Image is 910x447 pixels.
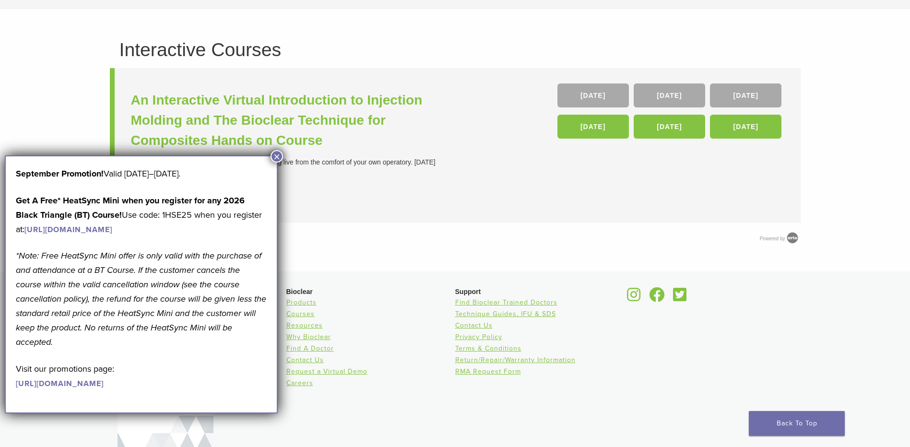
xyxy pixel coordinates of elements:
[16,166,267,181] p: Valid [DATE]–[DATE].
[557,115,629,139] a: [DATE]
[286,379,313,387] a: Careers
[455,356,576,364] a: Return/Repair/Warranty Information
[634,83,705,107] a: [DATE]
[16,362,267,390] p: Visit our promotions page:
[646,293,668,303] a: Bioclear
[286,288,313,295] span: Bioclear
[760,236,801,241] a: Powered by
[16,193,267,236] p: Use code: 1HSE25 when you register at:
[557,83,784,143] div: , , , , ,
[455,333,502,341] a: Privacy Policy
[286,344,334,353] a: Find A Doctor
[119,40,791,59] h1: Interactive Courses
[455,321,493,329] a: Contact Us
[16,195,245,220] strong: Get A Free* HeatSync Mini when you register for any 2026 Black Triangle (BT) Course!
[455,288,481,295] span: Support
[286,298,317,306] a: Products
[455,367,521,376] a: RMA Request Form
[670,293,690,303] a: Bioclear
[286,356,324,364] a: Contact Us
[749,411,845,436] a: Back To Top
[455,298,557,306] a: Find Bioclear Trained Doctors
[24,225,112,235] a: [URL][DOMAIN_NAME]
[131,90,458,151] a: An Interactive Virtual Introduction to Injection Molding and The Bioclear Technique for Composite...
[286,333,331,341] a: Why Bioclear
[16,250,266,347] em: *Note: Free HeatSync Mini offer is only valid with the purchase of and attendance at a BT Course....
[16,379,104,388] a: [URL][DOMAIN_NAME]
[710,115,781,139] a: [DATE]
[131,157,458,167] div: Learn about Bioclear and Heated Injection Molding live from the comfort of your own operatory. [D...
[286,367,367,376] a: Request a Virtual Demo
[271,150,283,163] button: Close
[557,83,629,107] a: [DATE]
[286,310,315,318] a: Courses
[634,115,705,139] a: [DATE]
[16,168,104,179] b: September Promotion!
[455,310,556,318] a: Technique Guides, IFU & SDS
[624,293,644,303] a: Bioclear
[455,344,521,353] a: Terms & Conditions
[710,83,781,107] a: [DATE]
[785,231,800,245] img: Arlo training & Event Software
[286,321,323,329] a: Resources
